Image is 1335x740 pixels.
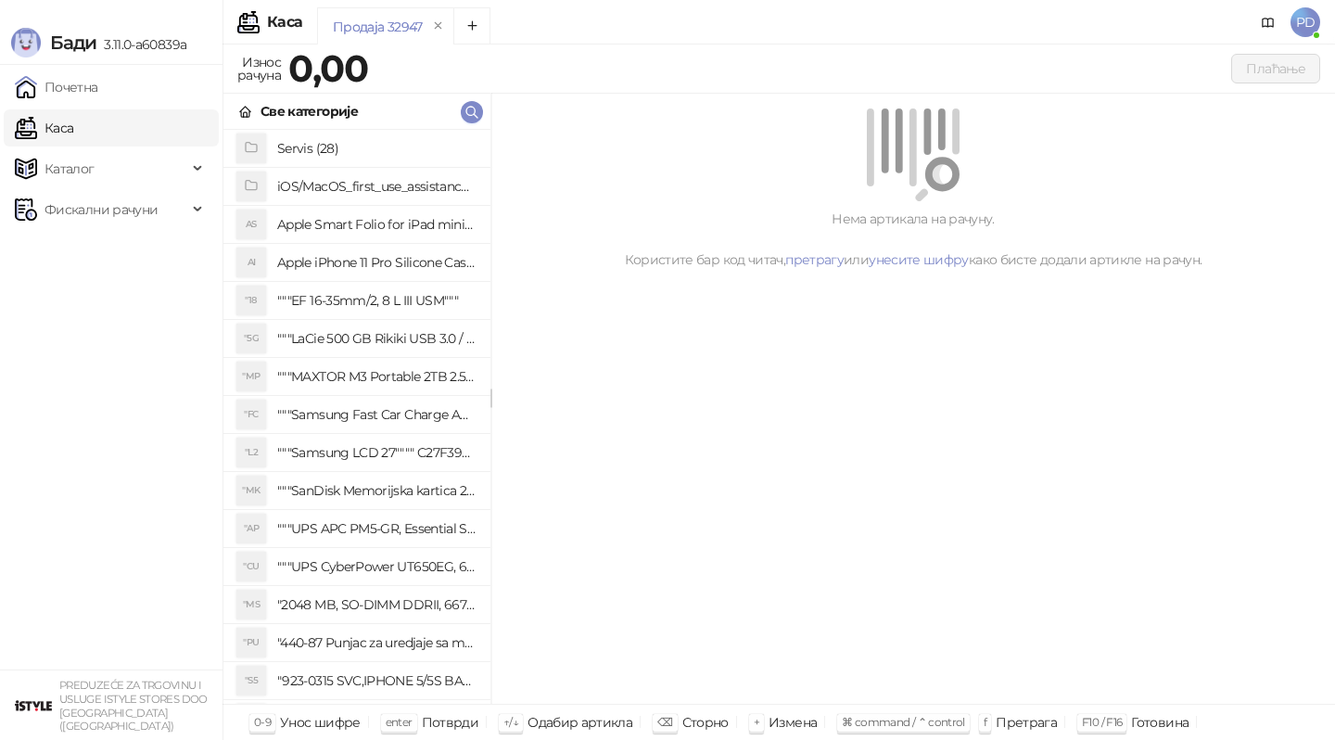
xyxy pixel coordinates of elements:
[754,715,759,729] span: +
[236,362,266,391] div: "MP
[1253,7,1283,37] a: Документација
[236,210,266,239] div: AS
[44,191,158,228] span: Фискални рачуни
[59,679,208,733] small: PREDUZEĆE ZA TRGOVINU I USLUGE ISTYLE STORES DOO [GEOGRAPHIC_DATA] ([GEOGRAPHIC_DATA])
[277,286,476,315] h4: """EF 16-35mm/2, 8 L III USM"""
[996,710,1057,734] div: Претрага
[280,710,361,734] div: Унос шифре
[682,710,729,734] div: Сторно
[236,438,266,467] div: "L2
[236,400,266,429] div: "FC
[1290,7,1320,37] span: PD
[236,628,266,657] div: "PU
[503,715,518,729] span: ↑/↓
[236,552,266,581] div: "CU
[528,710,632,734] div: Одабир артикла
[236,514,266,543] div: "AP
[50,32,96,54] span: Бади
[514,209,1313,270] div: Нема артикала на рачуну. Користите бар код читач, или како бисте додали артикле на рачун.
[277,552,476,581] h4: """UPS CyberPower UT650EG, 650VA/360W , line-int., s_uko, desktop"""
[277,400,476,429] h4: """Samsung Fast Car Charge Adapter, brzi auto punja_, boja crna"""
[236,666,266,695] div: "S5
[236,590,266,619] div: "MS
[236,286,266,315] div: "18
[277,362,476,391] h4: """MAXTOR M3 Portable 2TB 2.5"""" crni eksterni hard disk HX-M201TCB/GM"""
[234,50,285,87] div: Износ рачуна
[277,628,476,657] h4: "440-87 Punjac za uredjaje sa micro USB portom 4/1, Stand."
[1082,715,1122,729] span: F10 / F16
[386,715,413,729] span: enter
[785,251,844,268] a: претрагу
[288,45,368,91] strong: 0,00
[453,7,490,45] button: Add tab
[254,715,271,729] span: 0-9
[842,715,965,729] span: ⌘ command / ⌃ control
[1231,54,1320,83] button: Плаћање
[236,324,266,353] div: "5G
[223,130,490,704] div: grid
[96,36,186,53] span: 3.11.0-a60839a
[267,15,302,30] div: Каса
[15,687,52,724] img: 64x64-companyLogo-77b92cf4-9946-4f36-9751-bf7bb5fd2c7d.png
[277,514,476,543] h4: """UPS APC PM5-GR, Essential Surge Arrest,5 utic_nica"""
[44,150,95,187] span: Каталог
[277,324,476,353] h4: """LaCie 500 GB Rikiki USB 3.0 / Ultra Compact & Resistant aluminum / USB 3.0 / 2.5"""""""
[657,715,672,729] span: ⌫
[277,210,476,239] h4: Apple Smart Folio for iPad mini (A17 Pro) - Sage
[869,251,969,268] a: унесите шифру
[277,438,476,467] h4: """Samsung LCD 27"""" C27F390FHUXEN"""
[277,248,476,277] h4: Apple iPhone 11 Pro Silicone Case - Black
[277,590,476,619] h4: "2048 MB, SO-DIMM DDRII, 667 MHz, Napajanje 1,8 0,1 V, Latencija CL5"
[277,476,476,505] h4: """SanDisk Memorijska kartica 256GB microSDXC sa SD adapterom SDSQXA1-256G-GN6MA - Extreme PLUS, ...
[236,476,266,505] div: "MK
[769,710,817,734] div: Измена
[1131,710,1189,734] div: Готовина
[277,134,476,163] h4: Servis (28)
[277,172,476,201] h4: iOS/MacOS_first_use_assistance (4)
[11,28,41,57] img: Logo
[236,248,266,277] div: AI
[277,666,476,695] h4: "923-0315 SVC,IPHONE 5/5S BATTERY REMOVAL TRAY Držač za iPhone sa kojim se otvara display
[261,101,358,121] div: Све категорије
[422,710,479,734] div: Потврди
[426,19,451,34] button: remove
[333,17,423,37] div: Продаја 32947
[15,109,73,147] a: Каса
[984,715,986,729] span: f
[15,69,98,106] a: Почетна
